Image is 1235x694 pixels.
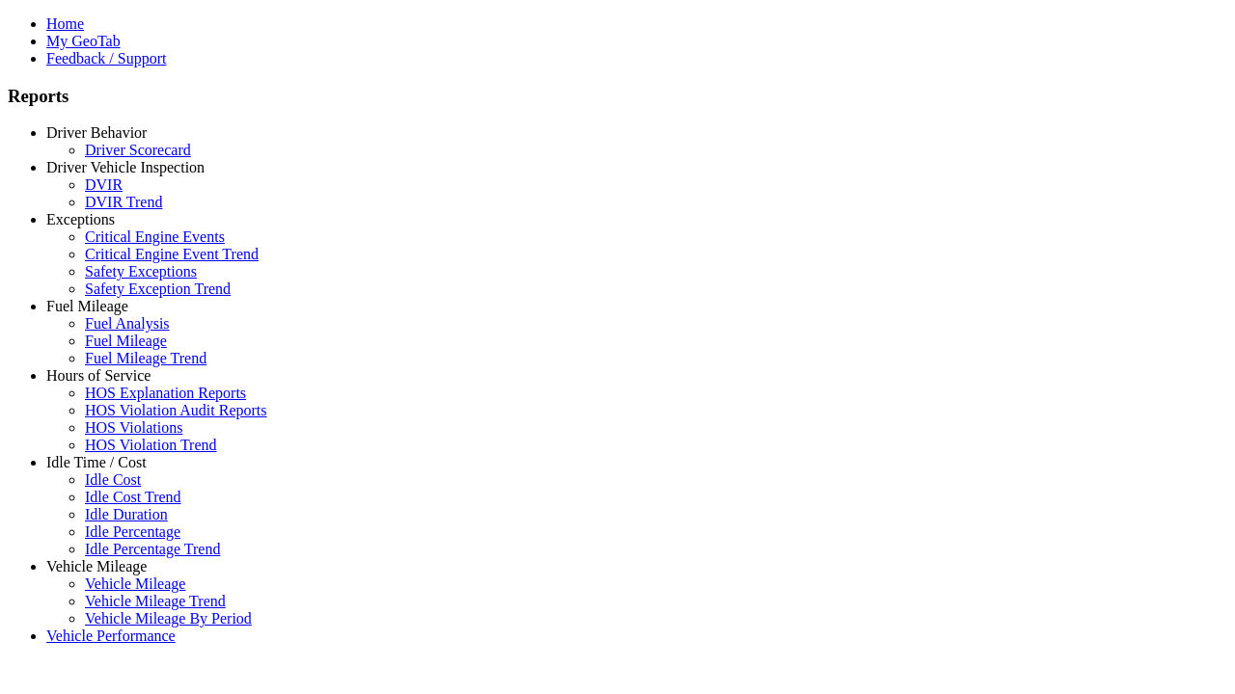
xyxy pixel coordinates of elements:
a: Safety Exceptions [85,263,197,280]
a: Idle Cost [85,471,141,488]
a: DVIR [85,176,123,193]
a: Vehicle Mileage By Period [85,610,252,627]
a: Exceptions [46,211,115,227]
a: Feedback / Support [46,50,166,67]
a: Idle Duration [85,506,168,522]
a: DVIR Trend [85,194,162,210]
a: Driver Scorecard [85,142,191,158]
a: HOS Explanation Reports [85,385,246,401]
a: Fuel Mileage [46,298,128,314]
a: Vehicle Mileage [46,558,147,574]
a: Vehicle Mileage Trend [85,593,226,609]
a: Idle Percentage [85,523,180,540]
h3: Reports [8,86,1227,107]
a: Fuel Mileage [85,333,167,349]
a: Driver Vehicle Inspection [46,159,205,175]
a: Fuel Analysis [85,315,170,332]
a: Vehicle Performance [46,627,176,644]
a: Home [46,15,84,32]
a: HOS Violation Trend [85,437,217,453]
a: Idle Time / Cost [46,454,147,470]
a: HOS Violation Audit Reports [85,402,267,418]
a: Driver Behavior [46,124,147,141]
a: Critical Engine Events [85,228,225,245]
a: Idle Percentage Trend [85,541,220,557]
a: My GeoTab [46,33,121,49]
a: Vehicle Mileage [85,575,185,592]
a: Idle Cost Trend [85,489,181,505]
a: Fuel Mileage Trend [85,350,206,366]
a: HOS Violations [85,419,182,436]
a: Hours of Service [46,367,151,384]
a: Safety Exception Trend [85,280,231,297]
a: Critical Engine Event Trend [85,246,259,262]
